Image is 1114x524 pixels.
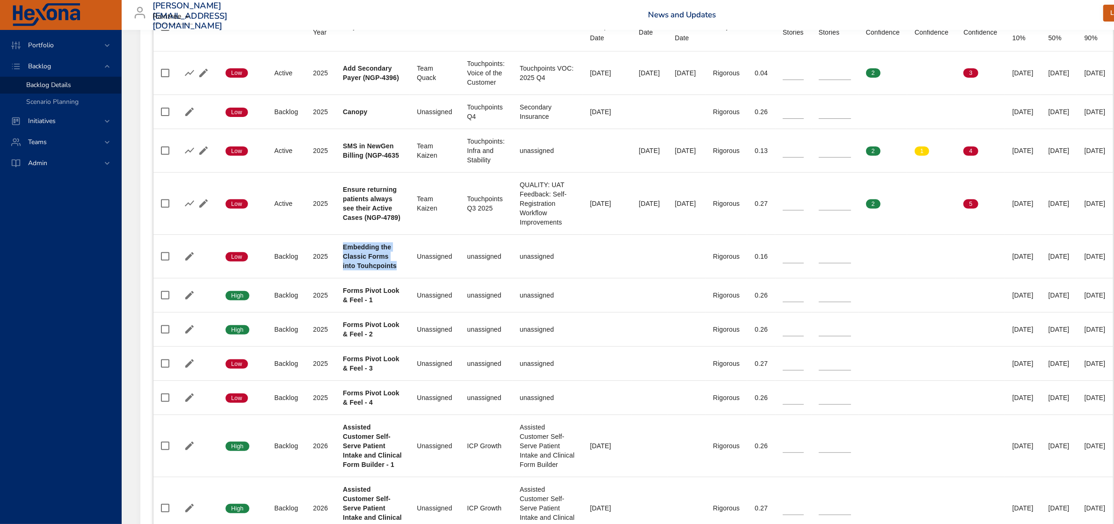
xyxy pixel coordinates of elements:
div: Backlog [274,359,298,368]
span: 2 [866,147,881,155]
div: [DATE] [675,199,698,208]
div: unassigned [520,359,575,368]
button: Edit Project Details [182,357,197,371]
span: 4 [963,147,978,155]
div: [DATE] [1085,107,1106,116]
div: Unassigned [417,252,452,261]
div: [DATE] [1048,503,1070,513]
div: 2025 [313,146,328,155]
b: Assisted Customer Self-Serve Patient Intake and Clinical Form Builder - 1 [343,423,402,468]
div: [DATE] [639,146,660,155]
b: Ensure returning patients always see their Active Cases (NGP-4789) [343,186,400,221]
b: Forms Pivot Look & Feel - 3 [343,355,400,372]
div: [DATE] [1048,393,1070,402]
button: Edit Project Details [197,144,211,158]
div: Team Kaizen [417,194,452,213]
div: unassigned [467,325,504,334]
div: [DATE] [1048,107,1070,116]
span: Low [226,108,248,116]
div: [DATE] [1085,325,1106,334]
div: 2025 [313,252,328,261]
span: Low [226,200,248,208]
div: [DATE] [1085,146,1106,155]
span: High [226,326,249,334]
div: [DATE] [1085,291,1106,300]
div: Unassigned [417,359,452,368]
div: 2026 [313,503,328,513]
div: 0.04 [755,68,768,78]
div: unassigned [467,252,504,261]
button: Show Burnup [182,196,197,211]
span: Low [226,69,248,77]
span: Low [226,253,248,261]
span: Scenario Planning [26,97,79,106]
span: Backlog Details [26,80,71,89]
div: QUALITY: UAT Feedback: Self-Registration Workflow Improvements [520,180,575,227]
button: Edit Project Details [182,391,197,405]
b: Forms Pivot Look & Feel - 4 [343,389,400,406]
div: Unassigned [417,393,452,402]
div: Touchpoints: Infra and Stability [467,137,504,165]
div: [DATE] [1012,146,1034,155]
div: 0.27 [755,199,768,208]
div: Rigorous [713,503,740,513]
img: Hexona [11,3,81,27]
div: unassigned [520,291,575,300]
div: Rigorous [713,146,740,155]
button: Show Burnup [182,66,197,80]
div: Rigorous [713,325,740,334]
div: [DATE] [590,441,624,451]
h3: [PERSON_NAME][EMAIL_ADDRESS][DOMAIN_NAME] [153,1,228,31]
div: 2025 [313,325,328,334]
div: unassigned [520,325,575,334]
div: 0.27 [755,359,768,368]
div: Rigorous [713,291,740,300]
span: Portfolio [21,41,61,50]
div: [DATE] [1012,107,1034,116]
div: [DATE] [1012,325,1034,334]
div: [DATE] [1012,252,1034,261]
b: Forms Pivot Look & Feel - 2 [343,321,400,338]
span: 5 [963,200,978,208]
div: 2025 [313,359,328,368]
div: [DATE] [1012,199,1034,208]
div: Touchpoints VOC: 2025 Q4 [520,64,575,82]
b: Canopy [343,108,367,116]
div: 0.26 [755,291,768,300]
div: Backlog [274,503,298,513]
button: Edit Project Details [182,288,197,302]
div: [DATE] [1012,393,1034,402]
div: unassigned [467,291,504,300]
span: 0 [915,69,929,77]
div: Backlog [274,393,298,402]
div: Backlog [274,252,298,261]
div: Assisted Customer Self-Serve Patient Intake and Clinical Form Builder [520,422,575,469]
div: Rigorous [713,252,740,261]
div: [DATE] [1012,441,1034,451]
button: Show Burnup [182,144,197,158]
button: Edit Project Details [182,105,197,119]
div: [DATE] [1012,503,1034,513]
div: Backlog [274,291,298,300]
div: Rigorous [713,359,740,368]
div: Team Quack [417,64,452,82]
div: ICP Growth [467,441,504,451]
a: News and Updates [648,9,716,20]
div: [DATE] [1085,68,1106,78]
div: unassigned [520,252,575,261]
div: ICP Growth [467,503,504,513]
div: [DATE] [1085,503,1106,513]
div: unassigned [467,359,504,368]
div: 0.27 [755,503,768,513]
div: 2025 [313,68,328,78]
div: [DATE] [675,68,698,78]
div: [DATE] [590,68,624,78]
span: 2 [866,200,881,208]
div: 0.13 [755,146,768,155]
div: [DATE] [675,146,698,155]
span: Admin [21,159,55,167]
span: Low [226,360,248,368]
span: High [226,291,249,300]
button: Edit Project Details [197,196,211,211]
div: unassigned [467,393,504,402]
